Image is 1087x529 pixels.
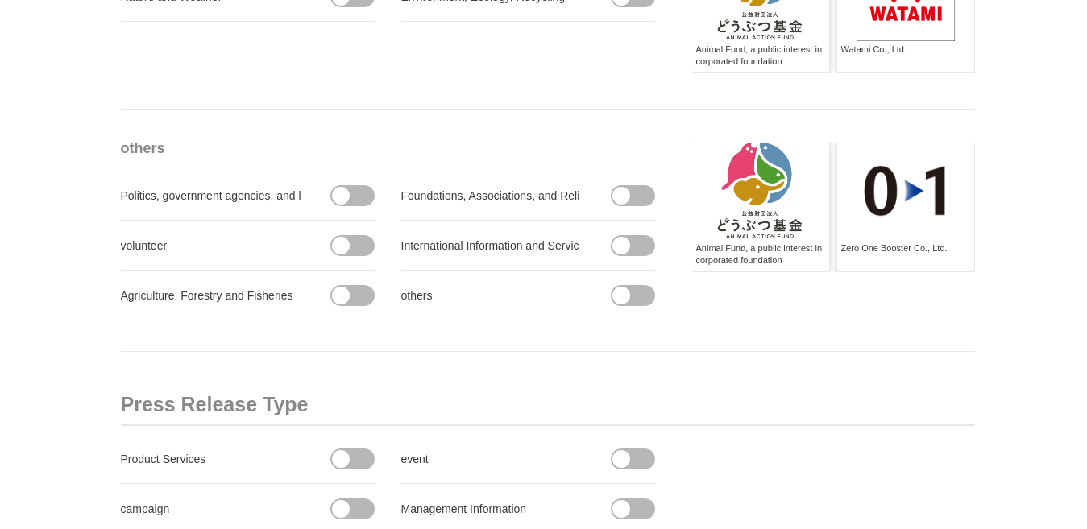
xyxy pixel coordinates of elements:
font: Press Release Type [121,393,309,415]
font: Animal Fund, a public interest incorporated foundation [696,44,823,66]
font: others [121,140,165,156]
font: others [401,289,433,302]
font: Politics, government agencies, and local governments [121,189,301,223]
font: Management Information [401,502,527,515]
font: campaign [121,502,170,515]
font: event [401,453,429,465]
font: Watami Co., Ltd. [841,44,907,54]
font: Product Services [121,453,206,465]
font: International Information and Services [401,239,579,273]
font: volunteer [121,239,168,252]
font: Zero One Booster Co., Ltd. [841,243,948,253]
font: Agriculture, Forestry and Fisheries [121,289,293,302]
font: Animal Fund, a public interest incorporated foundation [696,243,823,265]
font: Foundations, Associations, and Religious Corporations [401,189,580,223]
